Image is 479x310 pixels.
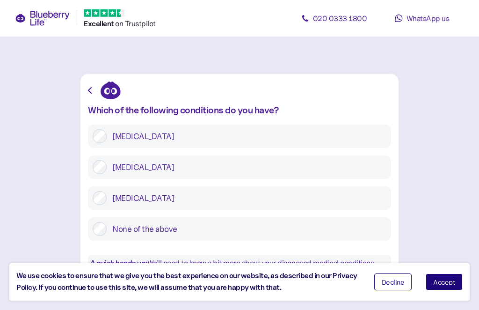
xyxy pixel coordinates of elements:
a: 020 0333 1800 [292,9,376,28]
button: Decline cookies [374,273,412,290]
button: Accept cookies [426,273,463,290]
span: Decline [382,279,405,285]
div: We use cookies to ensure that we give you the best experience on our website, as described in our... [16,270,360,294]
label: [MEDICAL_DATA] [107,191,386,205]
div: We'll need to know a bit more about your diagnosed medical conditions, your current medications a... [88,255,391,283]
a: WhatsApp us [380,9,464,28]
span: WhatsApp us [406,14,450,23]
label: [MEDICAL_DATA] [107,160,386,174]
label: [MEDICAL_DATA] [107,129,386,143]
span: Accept [433,279,455,285]
span: 020 0333 1800 [313,14,367,23]
label: None of the above [107,222,386,236]
b: A quick heads up: [90,258,147,267]
div: Which of the following conditions do you have? [88,105,391,115]
span: Excellent ️ [84,19,115,28]
span: on Trustpilot [115,19,156,28]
